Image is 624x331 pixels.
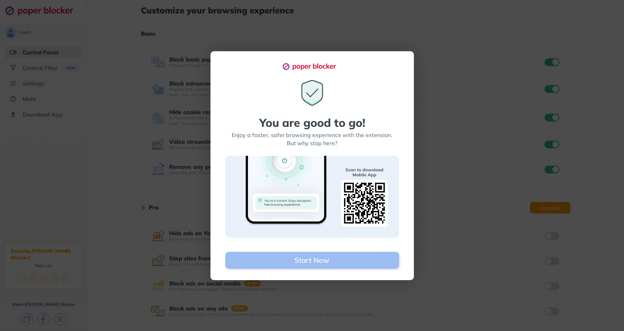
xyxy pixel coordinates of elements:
img: You are good to go icon [298,79,326,107]
button: Start Now [225,252,399,269]
div: Enjoy a faster, safer browsing experience with the extension. [232,131,392,139]
div: You are good to go! [259,117,365,128]
img: Scan to download banner [225,156,399,238]
img: logo [282,63,342,70]
div: But why stop here? [287,139,337,147]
